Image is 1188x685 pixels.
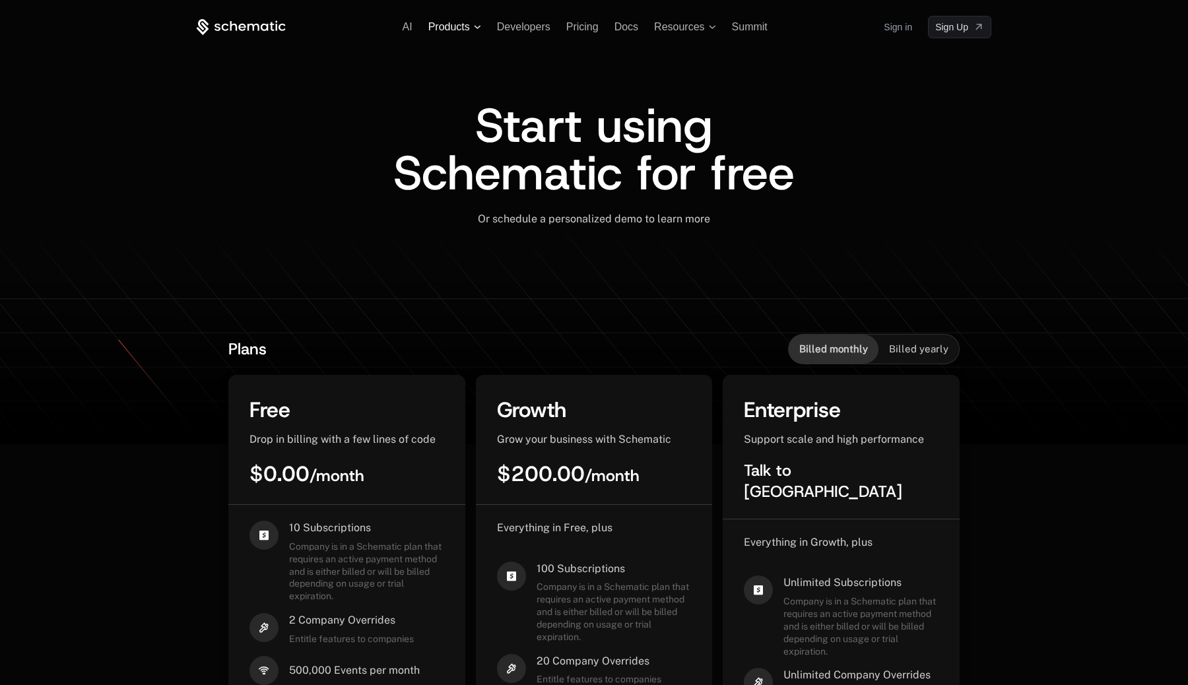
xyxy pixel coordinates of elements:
span: Free [249,396,290,424]
span: Company is in a Schematic plan that requires an active payment method and is either billed or wil... [783,595,939,657]
span: 2 Company Overrides [289,613,414,628]
span: Products [428,21,470,33]
span: 500,000 Events per month [289,663,420,678]
span: Unlimited Company Overrides [783,668,931,682]
span: Plans [228,339,267,360]
span: 20 Company Overrides [537,654,661,669]
span: Grow your business with Schematic [497,433,671,445]
i: cashapp [497,562,526,591]
span: Billed yearly [889,342,948,356]
span: Everything in Growth, plus [744,536,873,548]
a: Docs [614,21,638,32]
i: hammer [497,654,526,683]
span: Entitle features to companies [289,633,414,645]
span: Sign Up [935,20,968,34]
a: Pricing [566,21,599,32]
span: Resources [654,21,704,33]
span: Company is in a Schematic plan that requires an active payment method and is either billed or wil... [289,540,444,603]
span: Support scale and high performance [744,433,924,445]
i: cashapp [744,575,773,604]
span: $0.00 [249,460,364,488]
i: signal [249,656,279,685]
span: Talk to [GEOGRAPHIC_DATA] [744,460,902,502]
sub: / month [310,465,364,486]
a: Sign in [884,16,912,38]
span: Start using Schematic for free [393,94,795,205]
span: 10 Subscriptions [289,521,444,535]
sub: / month [585,465,640,486]
span: Or schedule a personalized demo to learn more [478,212,710,225]
a: [object Object] [928,16,991,38]
span: Enterprise [744,396,841,424]
span: 100 Subscriptions [537,562,692,576]
span: $200.00 [497,460,640,488]
span: Company is in a Schematic plan that requires an active payment method and is either billed or wil... [537,581,692,643]
span: Everything in Free, plus [497,521,612,534]
span: Billed monthly [799,342,868,356]
span: Drop in billing with a few lines of code [249,433,436,445]
a: AI [403,21,412,32]
i: hammer [249,613,279,642]
a: Developers [497,21,550,32]
span: Unlimited Subscriptions [783,575,939,590]
span: Growth [497,396,566,424]
a: Summit [732,21,768,32]
i: cashapp [249,521,279,550]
